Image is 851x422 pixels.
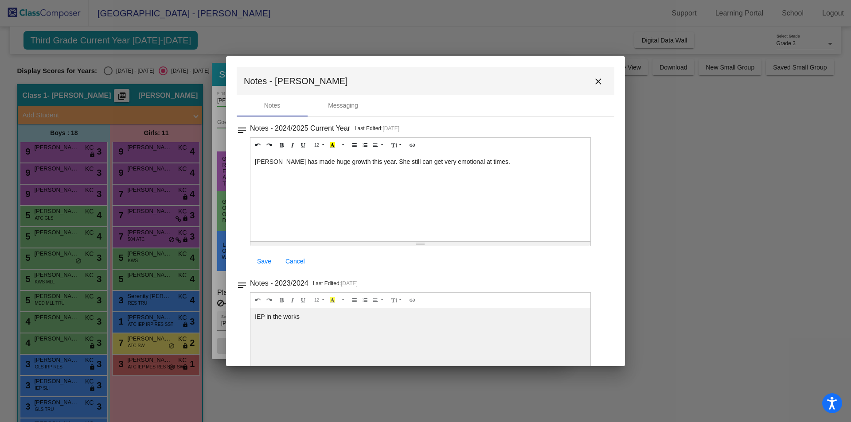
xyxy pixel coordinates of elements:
p: Last Edited: [313,279,358,288]
span: Notes - [PERSON_NAME] [244,74,348,88]
button: Link (CTRL+K) [407,140,418,151]
button: Redo (CTRL+Y) [263,295,274,306]
button: Ordered list (CTRL+SHIFT+NUM8) [359,295,371,306]
button: Undo (CTRL+Z) [253,295,264,306]
button: Font Size [311,295,328,306]
span: Save [257,258,271,265]
div: Notes [264,101,281,110]
h3: Notes - 2024/2025 Current Year [250,122,350,135]
span: Cancel [285,258,305,265]
span: 12 [314,142,320,147]
span: [DATE] [341,280,358,286]
button: Unordered list (CTRL+SHIFT+NUM7) [349,295,360,306]
button: Ordered list (CTRL+SHIFT+NUM8) [359,140,371,151]
button: More Color [338,295,347,306]
button: Line Height [389,295,405,306]
h3: Notes - 2023/2024 [250,277,308,290]
button: Bold (CTRL+B) [277,140,288,151]
button: Italic (CTRL+I) [287,140,298,151]
button: Font Size [311,140,328,151]
button: Bold (CTRL+B) [277,295,288,306]
button: Underline (CTRL+U) [298,295,309,306]
button: Underline (CTRL+U) [298,140,309,151]
div: IEP in the works [250,308,590,396]
div: Messaging [328,101,358,110]
button: Paragraph [370,140,386,151]
button: Redo (CTRL+Y) [263,140,274,151]
button: Recent Color [327,140,338,151]
p: Last Edited: [355,124,399,133]
button: More Color [338,140,347,151]
div: Resize [250,242,590,246]
button: Link (CTRL+K) [407,295,418,306]
button: Unordered list (CTRL+SHIFT+NUM7) [349,140,360,151]
button: Recent Color [327,295,338,306]
button: Line Height [389,140,405,151]
span: [DATE] [383,125,399,132]
span: 12 [314,297,320,302]
button: Undo (CTRL+Z) [253,140,264,151]
mat-icon: notes [237,122,247,133]
mat-icon: close [593,76,604,87]
div: [PERSON_NAME] has made huge growth this year. She still can get very emotional at times. [250,153,590,241]
button: Italic (CTRL+I) [287,295,298,306]
button: Paragraph [370,295,386,306]
mat-icon: notes [237,277,247,288]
